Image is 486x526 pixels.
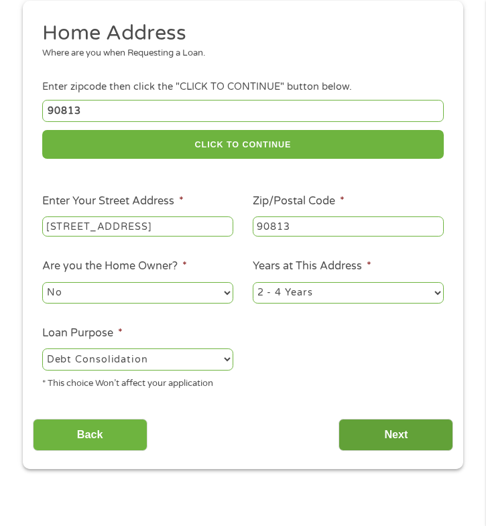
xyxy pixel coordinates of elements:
input: Next [339,419,453,452]
label: Loan Purpose [42,326,123,340]
h2: Home Address [42,20,434,47]
input: 1 Main Street [42,216,233,237]
div: Enter zipcode then click the "CLICK TO CONTINUE" button below. [42,80,444,94]
div: Where are you when Requesting a Loan. [42,47,434,60]
label: Are you the Home Owner? [42,259,187,273]
label: Zip/Postal Code [253,194,345,208]
label: Years at This Address [253,259,371,273]
input: Enter Zipcode (e.g 01510) [42,100,444,122]
div: * This choice Won’t affect your application [42,373,233,391]
button: CLICK TO CONTINUE [42,130,444,159]
label: Enter Your Street Address [42,194,184,208]
input: Back [33,419,147,452]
